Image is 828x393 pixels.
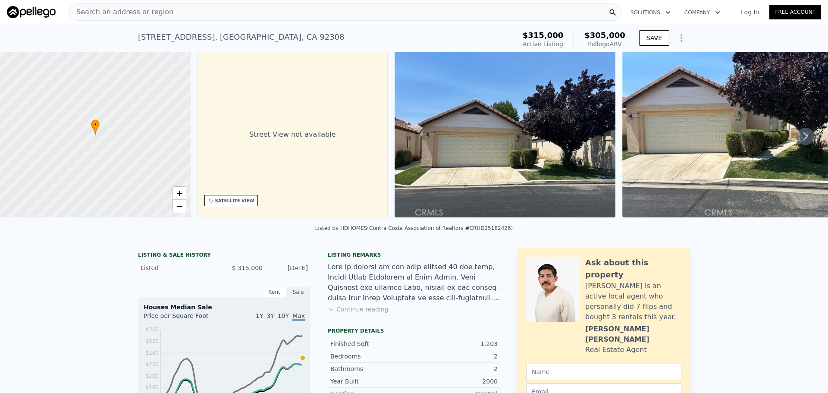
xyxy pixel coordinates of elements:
[91,119,100,135] div: •
[731,8,769,16] a: Log In
[395,52,615,217] img: Sale: 167471051 Parcel: 127813150
[328,327,500,334] div: Property details
[526,364,681,380] input: Name
[328,252,500,258] div: Listing remarks
[769,5,821,19] a: Free Account
[414,340,498,348] div: 1,203
[256,312,263,319] span: 1Y
[69,7,173,17] span: Search an address or region
[145,384,159,390] tspan: $160
[315,225,513,231] div: Listed by HDHOMES (Contra Costa Association of Realtors #CRHD25182426)
[176,201,182,211] span: −
[585,281,681,322] div: [PERSON_NAME] is an active local agent who personally did 7 flips and bought 3 rentals this year.
[677,5,727,20] button: Company
[286,286,310,298] div: Sale
[262,286,286,298] div: Rent
[145,350,159,356] tspan: $280
[292,312,305,321] span: Max
[173,187,186,200] a: Zoom in
[328,262,500,303] div: Lore ip dolorsi am con adip elitsed 40 doe temp, Incidi Utlab Etdolorem al Enim Admin. Veni Quisn...
[145,338,159,344] tspan: $320
[414,377,498,386] div: 2000
[585,324,681,345] div: [PERSON_NAME] [PERSON_NAME]
[141,264,217,272] div: Listed
[330,377,414,386] div: Year Built
[215,198,254,204] div: SATELLITE VIEW
[639,30,669,46] button: SAVE
[270,264,308,272] div: [DATE]
[585,345,647,355] div: Real Estate Agent
[584,31,625,40] span: $305,000
[145,362,159,368] tspan: $240
[198,52,388,217] div: Street View not available
[330,340,414,348] div: Finished Sqft
[91,121,100,129] span: •
[144,303,305,311] div: Houses Median Sale
[523,41,563,47] span: Active Listing
[330,365,414,373] div: Bathrooms
[584,40,625,48] div: Pellego ARV
[414,352,498,361] div: 2
[145,373,159,379] tspan: $200
[267,312,274,319] span: 3Y
[232,264,263,271] span: $ 315,000
[145,327,159,333] tspan: $360
[173,200,186,213] a: Zoom out
[523,31,564,40] span: $315,000
[330,352,414,361] div: Bedrooms
[138,252,310,260] div: LISTING & SALE HISTORY
[624,5,677,20] button: Solutions
[144,311,224,325] div: Price per Square Foot
[414,365,498,373] div: 2
[176,188,182,198] span: +
[7,6,56,18] img: Pellego
[138,31,345,43] div: [STREET_ADDRESS] , [GEOGRAPHIC_DATA] , CA 92308
[278,312,289,319] span: 10Y
[328,305,389,314] button: Continue reading
[673,29,690,47] button: Show Options
[585,257,681,281] div: Ask about this property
